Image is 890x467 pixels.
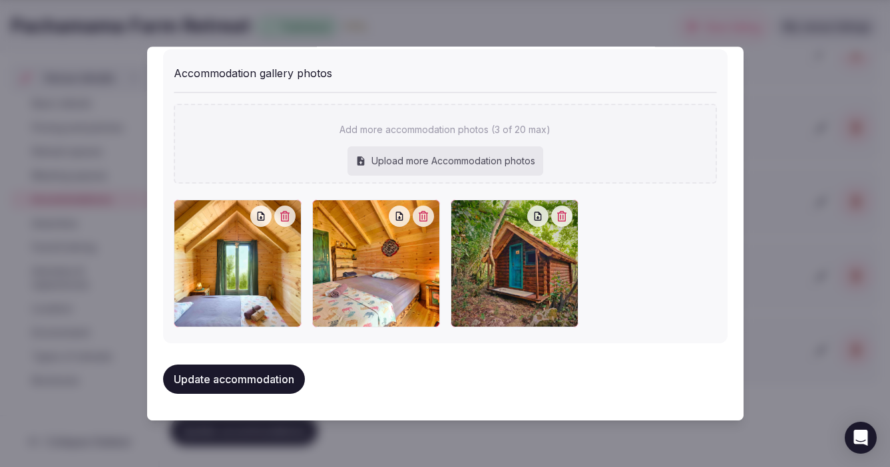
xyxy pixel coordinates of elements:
div: Accommodation gallery photos [174,61,717,82]
p: Add more accommodation photos (3 of 20 max) [339,123,551,136]
div: Wooden-Cabin-view.jpg [174,200,302,328]
div: Upload more Accommodation photos [347,147,543,176]
div: Wooden-cabin-Bungalow.jpg [451,200,578,328]
button: Update accommodation [163,365,305,394]
div: Wooden-Cabin-interior.jpg [312,200,440,328]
